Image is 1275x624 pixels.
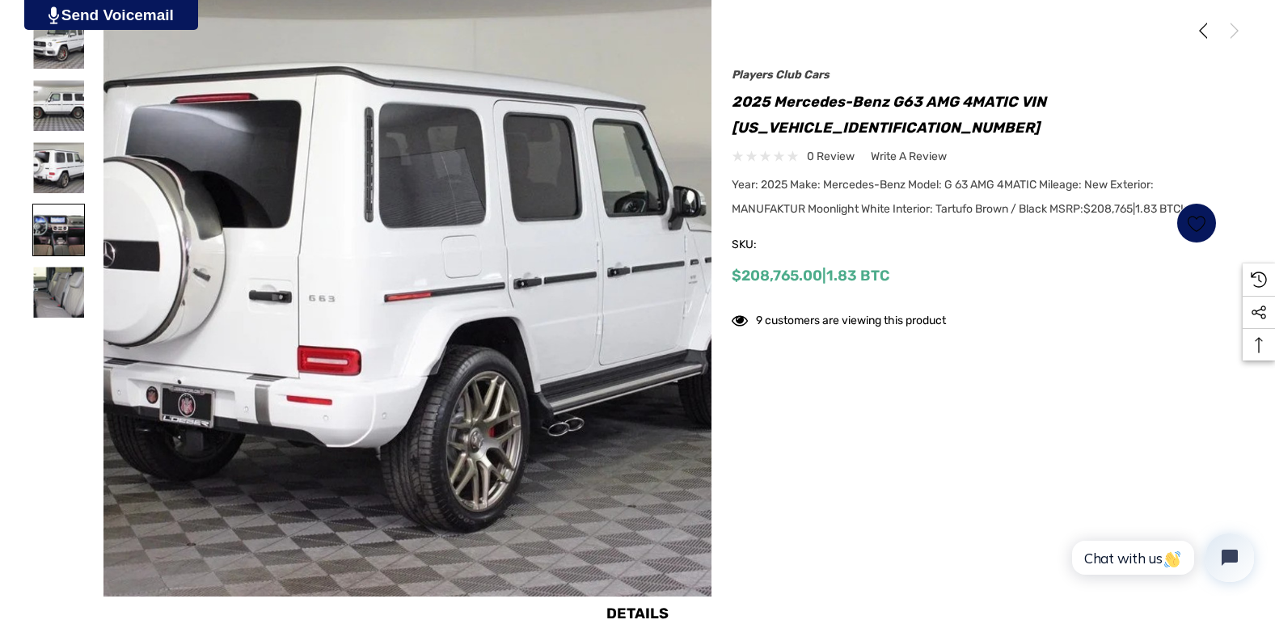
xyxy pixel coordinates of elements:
span: SKU: [732,234,813,256]
img: For Sale: 2025 Mercedes-Benz G63 AMG 4MATIC VIN W1NWH5AB7SX041079 [33,18,84,69]
span: 1.83 BTC [1135,202,1180,216]
a: Next [1220,23,1243,39]
img: For Sale: 2025 Mercedes-Benz G63 AMG 4MATIC VIN W1NWH5AB7SX041079 [33,142,84,193]
div: 9 customers are viewing this product [732,306,946,331]
svg: Social Media [1251,305,1267,321]
svg: Wish List [1188,214,1206,233]
svg: Top [1243,337,1275,353]
img: PjwhLS0gR2VuZXJhdG9yOiBHcmF2aXQuaW8gLS0+PHN2ZyB4bWxucz0iaHR0cDovL3d3dy53My5vcmcvMjAwMC9zdmciIHhtb... [49,6,59,24]
span: 0 review [807,146,855,167]
span: 1.83 BTC [826,267,889,285]
img: For Sale: 2025 Mercedes-Benz G63 AMG 4MATIC VIN W1NWH5AB7SX041079 [33,267,84,318]
span: Year: 2025 Make: Mercedes-Benz Model: G 63 AMG 4MATIC Mileage: New Exterior: MANUFAKTUR Moonlight... [732,178,1208,216]
a: Wish List [1176,203,1217,243]
a: Previous [1195,23,1218,39]
svg: Recently Viewed [1251,272,1267,288]
span: Write a Review [871,150,947,164]
h1: 2025 Mercedes-Benz G63 AMG 4MATIC VIN [US_VEHICLE_IDENTIFICATION_NUMBER] [732,89,1217,141]
iframe: Tidio Chat [1054,520,1268,596]
span: $208,765.00 | [732,267,889,285]
a: Players Club Cars [732,68,830,82]
img: For Sale: 2025 Mercedes-Benz G63 AMG 4MATIC VIN W1NWH5AB7SX041079 [33,204,84,255]
img: For Sale: 2025 Mercedes-Benz G63 AMG 4MATIC VIN W1NWH5AB7SX041079 [33,80,84,131]
a: Write a Review [871,146,947,167]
